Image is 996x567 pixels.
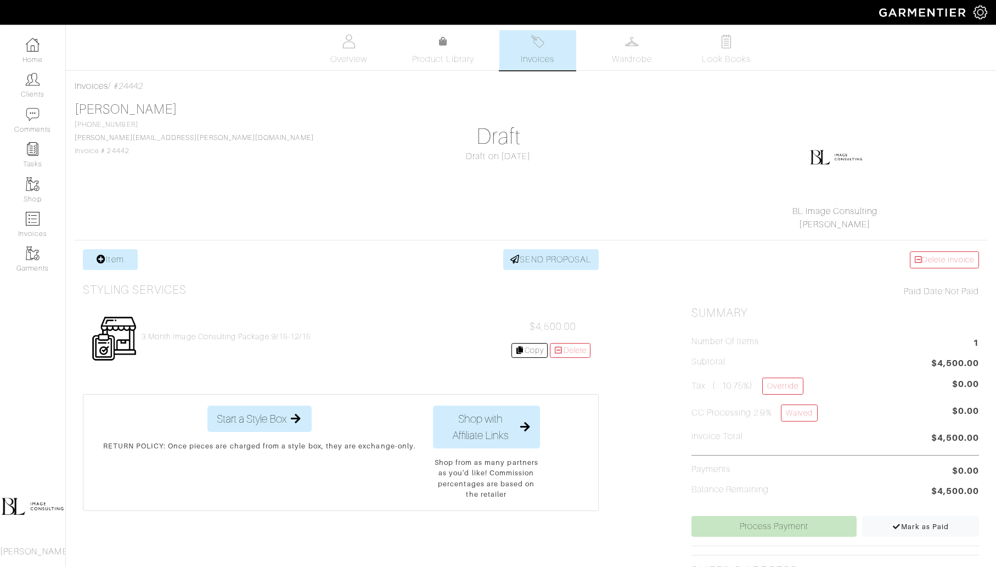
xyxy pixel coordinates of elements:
[931,485,979,499] span: $4,500.00
[26,108,40,121] img: comment-icon-a0a6a9ef722e966f86d9cbdc48e553b5cf19dbc54f86b18d962a5391bc8f6eb6.png
[207,406,312,432] button: Start a Style Box
[691,306,979,320] h2: Summary
[792,206,877,216] a: BL Image Consulting
[809,128,864,183] img: LSV4XLgLmbQazj4LVadue3Kt.png
[625,35,639,48] img: wardrobe-487a4870c1b7c33e795ec22d11cfc2ed9d08956e64fb3008fe2437562e282088.svg
[931,431,979,446] span: $4,500.00
[26,177,40,191] img: garments-icon-b7da505a4dc4fd61783c78ac3ca0ef83fa9d6f193b1c9dc38574b1d14d53ca28.png
[612,53,651,66] span: Wardrobe
[26,72,40,86] img: clients-icon-6bae9207a08558b7cb47a8932f037763ab4055f8c8b6bfacd5dc20c3e0201464.png
[691,485,769,495] h5: Balance Remaining
[405,35,482,66] a: Product Library
[103,441,416,451] p: RETURN POLICY: Once pieces are charged from a style box, they are exchange-only.
[311,30,387,70] a: Overview
[702,53,751,66] span: Look Books
[691,431,744,442] h5: Invoice Total
[862,516,979,537] a: Mark as Paid
[691,464,730,475] h5: Payments
[511,343,548,358] a: Copy
[904,287,945,296] span: Paid Date:
[342,35,356,48] img: basicinfo-40fd8af6dae0f16599ec9e87c0ef1c0a1fdea2edbe929e3d69a839185d80c458.svg
[26,212,40,226] img: orders-icon-0abe47150d42831381b5fb84f609e132dff9fe21cb692f30cb5eec754e2cba89.png
[26,142,40,156] img: reminder-icon-8004d30b9f0a5d33ae49ab947aed9ed385cf756f9e5892f1edd6e32f2345188e.png
[433,406,540,448] button: Shop with Affiliate Links
[521,53,554,66] span: Invoices
[412,53,474,66] span: Product Library
[26,38,40,52] img: dashboard-icon-dbcd8f5a0b271acd01030246c82b418ddd0df26cd7fceb0bd07c9910d44c42f6.png
[503,249,599,270] a: SEND PROPOSAL
[354,150,642,163] div: Draft on [DATE]
[75,80,987,93] div: / #24442
[442,411,518,444] span: Shop with Affiliate Links
[217,411,286,427] span: Start a Style Box
[691,405,818,422] h5: CC Processing 2.9%
[499,30,576,70] a: Invoices
[550,343,590,358] a: Delete
[762,378,803,395] a: Override
[26,246,40,260] img: garments-icon-b7da505a4dc4fd61783c78ac3ca0ef83fa9d6f193b1c9dc38574b1d14d53ca28.png
[75,81,108,91] a: Invoices
[83,249,138,270] a: Item
[75,134,314,142] a: [PERSON_NAME][EMAIL_ADDRESS][PERSON_NAME][DOMAIN_NAME]
[83,283,187,297] h3: Styling Services
[75,121,314,155] span: [PHONE_NUMBER] Invoice # 24442
[433,457,540,499] p: Shop from as many partners as you'd like! Commission percentages are based on the retailer
[799,220,870,229] a: [PERSON_NAME]
[688,30,765,70] a: Look Books
[952,464,979,478] span: $0.00
[530,321,576,332] span: $4,500.00
[874,3,974,22] img: garmentier-logo-header-white-b43fb05a5012e4ada735d5af1a66efaba907eab6374d6393d1fbf88cb4ef424d.png
[531,35,544,48] img: orders-27d20c2124de7fd6de4e0e44c1d41de31381a507db9b33961299e4e07d508b8c.svg
[910,251,979,268] a: Delete Invoice
[594,30,671,70] a: Wardrobe
[719,35,733,48] img: todo-9ac3debb85659649dc8f770b8b6100bb5dab4b48dedcbae339e5042a72dfd3cc.svg
[75,102,177,116] a: [PERSON_NAME]
[330,53,367,66] span: Overview
[974,5,987,19] img: gear-icon-white-bd11855cb880d31180b6d7d6211b90ccbf57a29d726f0c71d8c61bd08dd39cc2.png
[354,123,642,150] h1: Draft
[691,336,759,347] h5: Number of Items
[91,316,137,362] img: Womens_Service-b2905c8a555b134d70f80a63ccd9711e5cb40bac1cff00c12a43f244cd2c1cd3.png
[691,378,803,395] h5: Tax ( : 10.75%)
[952,405,979,426] span: $0.00
[691,285,979,298] div: Not Paid
[691,357,725,367] h5: Subtotal
[142,332,311,341] a: 3 Month Image Consulting Package 9/15-12/15
[781,405,818,422] a: Waived
[892,523,949,531] span: Mark as Paid
[931,357,979,372] span: $4,500.00
[973,336,979,351] span: 1
[691,516,857,537] a: Process Payment
[952,378,979,391] span: $0.00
